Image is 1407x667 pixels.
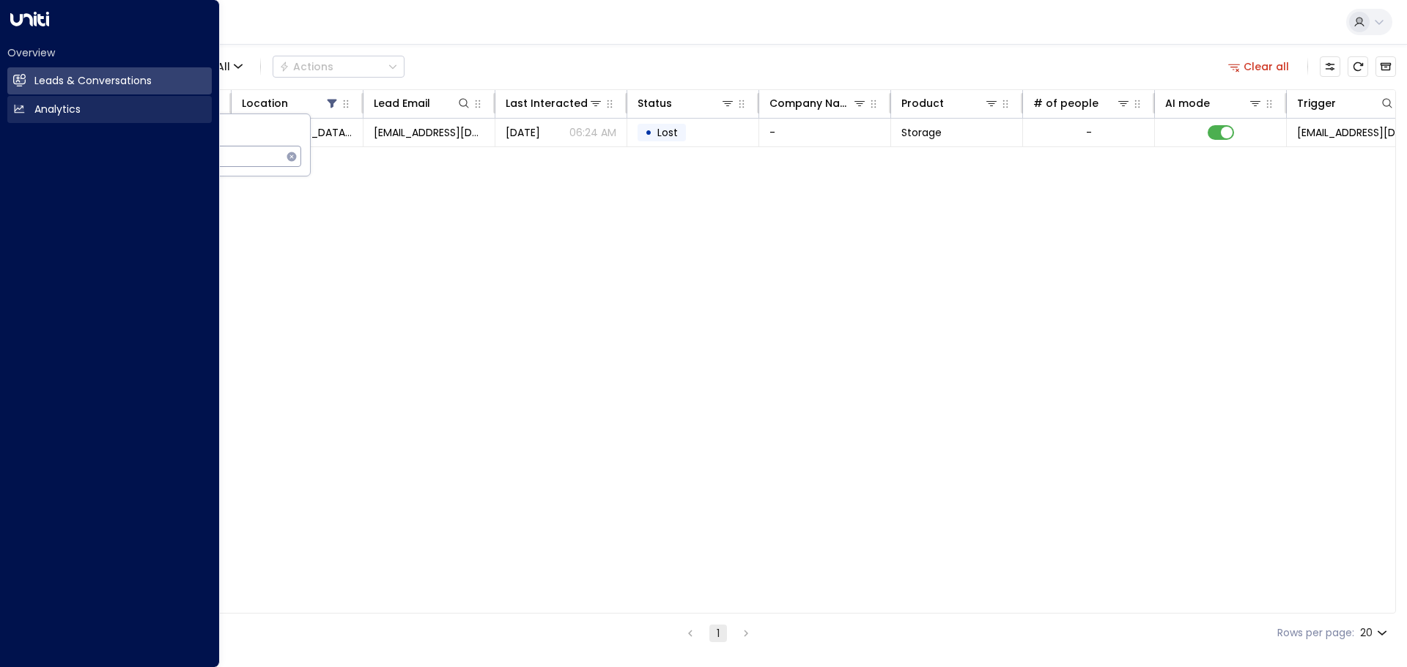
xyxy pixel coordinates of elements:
[569,125,616,140] p: 06:24 AM
[657,125,678,140] span: Lost
[1320,56,1340,77] button: Customize
[34,73,152,89] h2: Leads & Conversations
[506,125,540,140] span: Aug 28, 2025
[7,45,212,60] h2: Overview
[709,625,727,642] button: page 1
[1375,56,1396,77] button: Archived Leads
[1222,56,1296,77] button: Clear all
[1086,125,1092,140] div: -
[1165,94,1210,112] div: AI mode
[242,94,288,112] div: Location
[7,67,212,94] a: Leads & Conversations
[1033,94,1131,112] div: # of people
[1348,56,1368,77] span: Refresh
[374,94,471,112] div: Lead Email
[638,94,672,112] div: Status
[769,94,852,112] div: Company Name
[769,94,867,112] div: Company Name
[217,61,230,72] span: All
[273,56,405,78] div: Button group with a nested menu
[681,624,756,642] nav: pagination navigation
[1033,94,1098,112] div: # of people
[645,120,652,145] div: •
[7,96,212,123] a: Analytics
[1297,94,1336,112] div: Trigger
[901,125,942,140] span: Storage
[506,94,603,112] div: Last Interacted
[901,94,944,112] div: Product
[1277,625,1354,641] label: Rows per page:
[1360,622,1390,644] div: 20
[374,125,484,140] span: markw97@gmail.com
[1297,94,1395,112] div: Trigger
[638,94,735,112] div: Status
[901,94,999,112] div: Product
[279,60,333,73] div: Actions
[374,94,430,112] div: Lead Email
[242,94,339,112] div: Location
[34,102,81,117] h2: Analytics
[1165,94,1263,112] div: AI mode
[506,94,588,112] div: Last Interacted
[273,56,405,78] button: Actions
[759,119,891,146] td: -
